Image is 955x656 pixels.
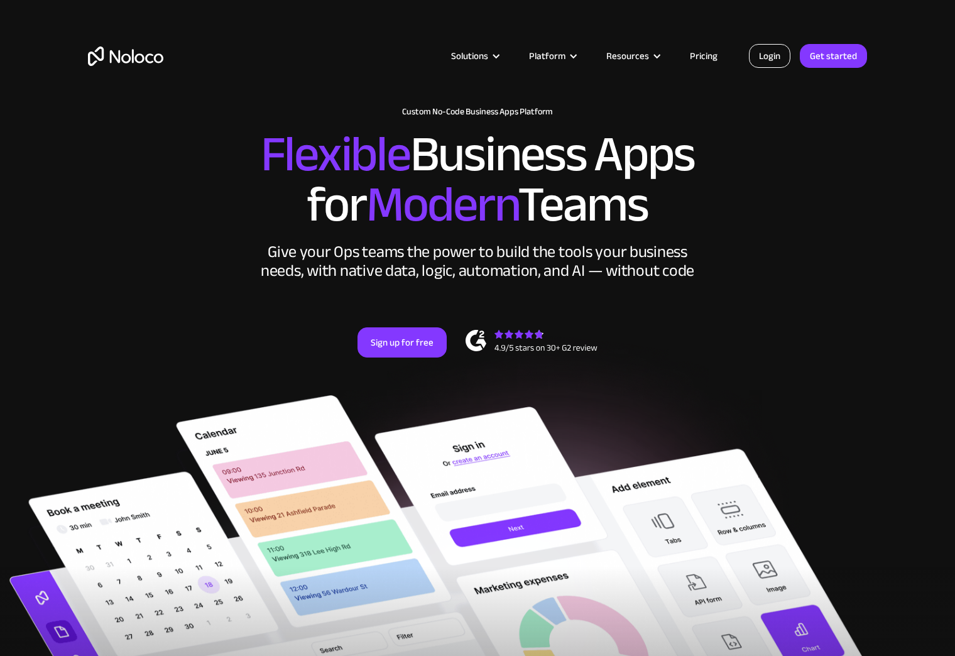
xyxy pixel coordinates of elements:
[20,33,30,43] img: website_grey.svg
[88,129,867,230] h2: Business Apps for Teams
[141,74,207,82] div: Keywords by Traffic
[435,48,513,64] div: Solutions
[591,48,674,64] div: Resources
[36,73,46,83] img: tab_domain_overview_orange.svg
[261,107,410,201] span: Flexible
[88,46,163,66] a: home
[674,48,733,64] a: Pricing
[606,48,649,64] div: Resources
[258,243,697,280] div: Give your Ops teams the power to build the tools your business needs, with native data, logic, au...
[800,44,867,68] a: Get started
[749,44,790,68] a: Login
[513,48,591,64] div: Platform
[20,20,30,30] img: logo_orange.svg
[33,33,138,43] div: Domain: [DOMAIN_NAME]
[451,48,488,64] div: Solutions
[35,20,62,30] div: v 4.0.25
[529,48,565,64] div: Platform
[127,73,137,83] img: tab_keywords_by_traffic_grey.svg
[50,74,112,82] div: Domain Overview
[366,158,518,251] span: Modern
[357,327,447,358] a: Sign up for free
